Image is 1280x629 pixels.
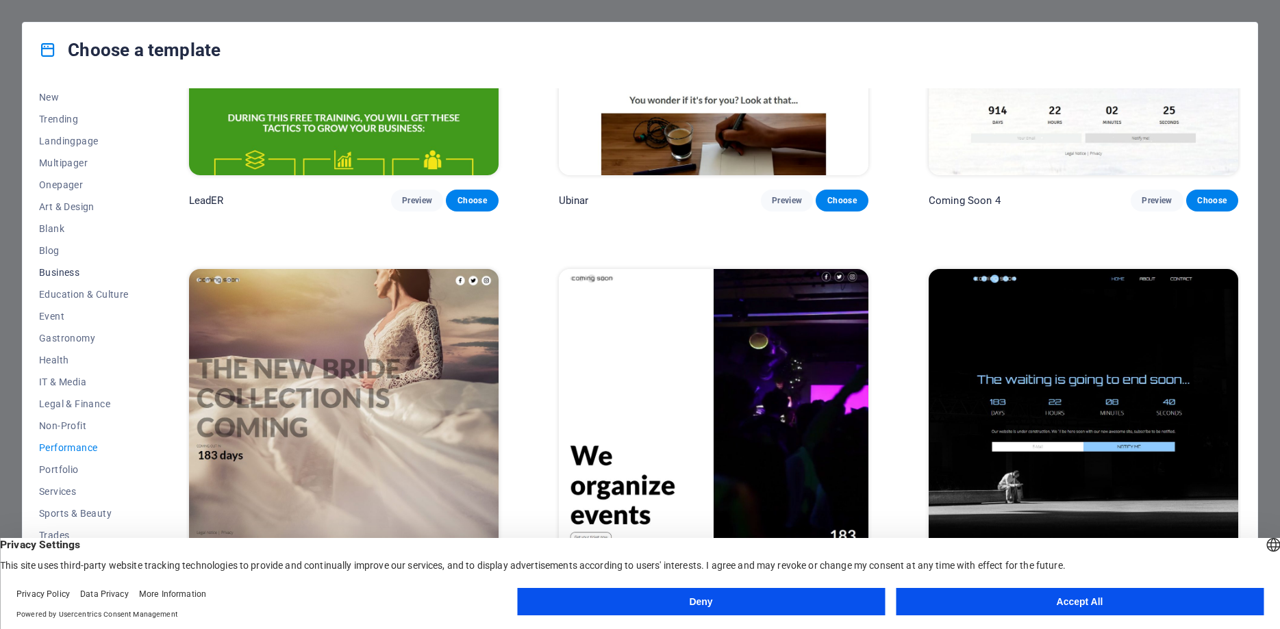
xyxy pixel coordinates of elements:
button: Preview [391,190,443,211]
span: Blank [39,223,129,234]
span: Trending [39,114,129,125]
button: Art & Design [39,196,129,218]
span: Education & Culture [39,289,129,300]
button: Choose [816,190,868,211]
span: Preview [772,195,802,206]
button: Blog [39,240,129,261]
span: Multipager [39,157,129,168]
button: Trades [39,524,129,546]
img: Coming Soon [929,269,1238,554]
button: Non-Profit [39,415,129,437]
button: Multipager [39,152,129,174]
span: Blog [39,245,129,256]
p: Ubinar [559,194,589,207]
button: Business [39,261,129,283]
span: Business [39,267,129,278]
button: Gastronomy [39,327,129,349]
span: New [39,92,129,103]
button: Preview [1131,190,1183,211]
span: Onepager [39,179,129,190]
span: Legal & Finance [39,398,129,409]
span: Trades [39,530,129,541]
button: Landingpage [39,130,129,152]
span: Performance [39,442,129,453]
span: Preview [402,195,432,206]
button: Health [39,349,129,371]
span: Non-Profit [39,420,129,431]
button: Performance [39,437,129,459]
img: Coming Soon 3 [189,269,499,554]
button: Portfolio [39,459,129,480]
button: IT & Media [39,371,129,393]
h4: Choose a template [39,39,221,61]
span: Choose [827,195,857,206]
button: Event [39,305,129,327]
button: Legal & Finance [39,393,129,415]
button: Sports & Beauty [39,502,129,524]
button: Choose [446,190,498,211]
span: Portfolio [39,464,129,475]
span: Services [39,486,129,497]
button: Preview [761,190,813,211]
span: Landingpage [39,136,129,146]
span: Gastronomy [39,333,129,344]
button: Trending [39,108,129,130]
button: Choose [1186,190,1238,211]
span: Event [39,311,129,322]
button: Education & Culture [39,283,129,305]
span: Preview [1142,195,1172,206]
span: Art & Design [39,201,129,212]
p: LeadER [189,194,224,207]
span: Health [39,355,129,365]
button: New [39,86,129,108]
button: Services [39,480,129,502]
span: Choose [457,195,487,206]
img: Coming Soon 2 [559,269,868,554]
p: Coming Soon 4 [929,194,1001,207]
button: Blank [39,218,129,240]
span: Sports & Beauty [39,508,129,519]
span: Choose [1197,195,1227,206]
button: Onepager [39,174,129,196]
span: IT & Media [39,376,129,387]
